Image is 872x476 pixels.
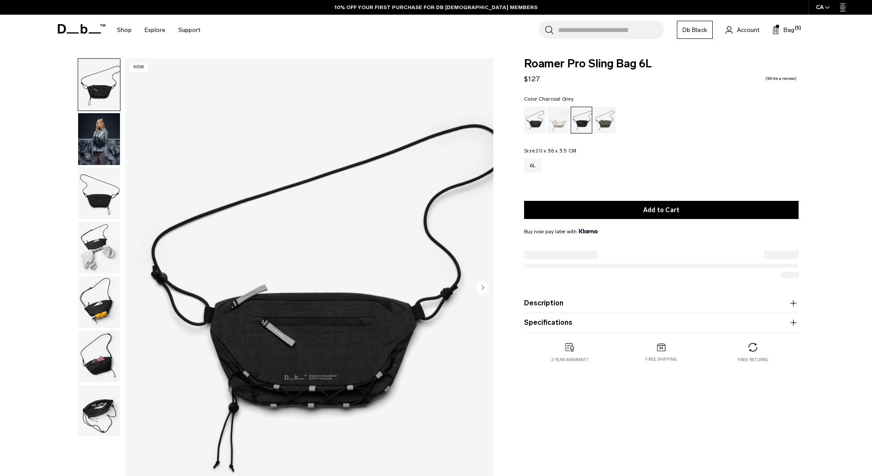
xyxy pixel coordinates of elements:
[78,384,120,437] button: Roamer Pro Sling Bag 6L Charcoal Grey
[551,357,588,363] p: 2 year warranty
[524,107,546,133] a: Black Out
[645,356,677,362] p: Free shipping
[524,96,574,102] legend: Color:
[111,15,207,45] nav: Main Navigation
[524,58,799,70] span: Roamer Pro Sling Bag 6L
[738,357,768,363] p: Free returns
[78,113,120,165] img: Roamer Pro Sling Bag 6L Charcoal Grey
[335,3,537,11] a: 10% OFF YOUR FIRST PURCHASE FOR DB [DEMOGRAPHIC_DATA] MEMBERS
[547,107,569,133] a: Oatmilk
[524,228,597,235] span: Buy now pay later with
[178,15,200,45] a: Support
[795,25,801,32] span: (5)
[524,298,799,308] button: Description
[78,222,120,273] img: Roamer Pro Sling Bag 6L Charcoal Grey
[78,330,120,383] button: Roamer Pro Sling Bag 6L Charcoal Grey
[571,107,592,133] a: Charcoal Grey
[78,276,120,328] img: Roamer Pro Sling Bag 6L Charcoal Grey
[78,59,120,111] img: Roamer Pro Sling Bag 6L Charcoal Grey
[579,229,597,233] img: {"height" => 20, "alt" => "Klarna"}
[737,25,759,35] span: Account
[765,76,796,81] a: Write a review
[78,221,120,274] button: Roamer Pro Sling Bag 6L Charcoal Grey
[524,201,799,219] button: Add to Cart
[524,75,540,83] span: $127
[78,330,120,382] img: Roamer Pro Sling Bag 6L Charcoal Grey
[784,25,794,35] span: Bag
[524,317,799,328] button: Specifications
[524,159,541,172] a: 6L
[78,168,120,219] img: Roamer Pro Sling Bag 6L Charcoal Grey
[536,148,576,154] span: 20 x 36 x 3.5 CM
[145,15,165,45] a: Explore
[524,148,576,153] legend: Size:
[539,96,574,102] span: Charcoal Grey
[726,25,759,35] a: Account
[772,25,794,35] button: Bag (5)
[117,15,132,45] a: Shop
[130,63,148,72] p: New
[78,167,120,220] button: Roamer Pro Sling Bag 6L Charcoal Grey
[594,107,616,133] a: Forest Green
[677,21,713,39] a: Db Black
[78,385,120,437] img: Roamer Pro Sling Bag 6L Charcoal Grey
[476,281,489,295] button: Next slide
[78,58,120,111] button: Roamer Pro Sling Bag 6L Charcoal Grey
